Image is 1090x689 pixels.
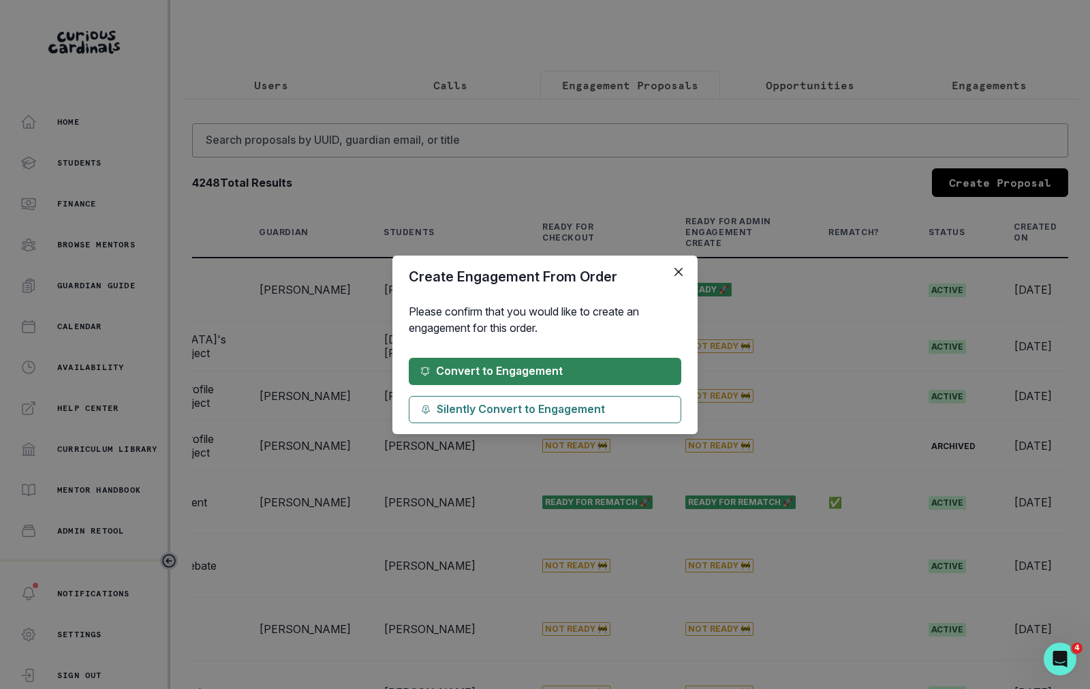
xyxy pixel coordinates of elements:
[409,303,681,336] p: Please confirm that you would like to create an engagement for this order.
[409,358,681,385] button: Convert to Engagement
[1072,643,1083,654] span: 4
[668,261,689,283] button: Close
[1044,643,1076,675] iframe: Intercom live chat
[409,396,681,423] button: Silently Convert to Engagement
[392,256,698,298] header: Create Engagement From Order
